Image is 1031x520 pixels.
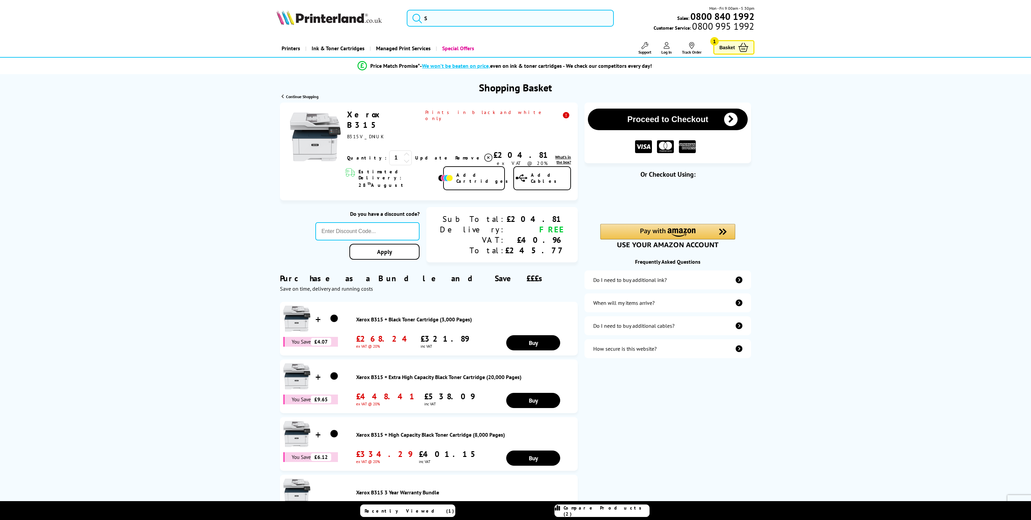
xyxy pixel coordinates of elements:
span: £334.29 [356,449,412,459]
b: 0800 840 1992 [690,10,754,23]
span: Add Cartridges [456,172,512,184]
span: £448.41 [356,391,418,402]
span: Support [638,50,651,55]
img: Xerox B315 3 Year Warranty Bundle [283,478,310,505]
span: Customer Service: [654,23,754,31]
a: Managed Print Services [370,40,436,57]
div: Total: [440,245,505,256]
iframe: PayPal [600,190,735,205]
span: Remove [455,155,482,161]
li: modal_Promise [249,60,761,72]
span: Compare Products (2) [564,505,649,517]
span: Add Cables [531,172,570,184]
span: Log In [661,50,672,55]
input: Enter Discount Code... [315,222,420,240]
img: Printerland Logo [277,10,382,25]
div: You Save [283,337,338,347]
img: Xerox B315 + Extra High Capacity Black Toner Cartridge (20,000 Pages) [283,363,310,390]
span: £321.89 [421,334,469,344]
div: Do you have a discount code? [315,210,420,217]
span: inc VAT [424,402,475,406]
img: Xerox B315 + Black Toner Cartridge (3,000 Pages) [326,310,343,327]
span: Prints in black and white only [425,109,571,121]
span: B315V_DNIUK [347,134,383,140]
div: How secure is this website? [593,345,657,352]
div: £204.81 [505,214,564,224]
a: Buy [506,451,560,466]
div: £245.77 [505,245,564,256]
a: Xerox B315 3 Year Warranty Bundle [356,489,574,496]
div: £40.96 [505,235,564,245]
div: Delivery: [440,224,505,235]
img: Xerox B315 [290,112,341,162]
span: Sales: [677,15,689,21]
span: 1 [710,37,719,46]
a: Delete item from your basket [455,153,493,163]
a: 0800 840 1992 [689,13,754,20]
div: - even on ink & toner cartridges - We check our competitors every day! [420,62,652,69]
div: Save on time, delivery and running costs [280,285,578,292]
div: Do I need to buy additional cables? [593,322,675,329]
div: Frequently Asked Questions [584,258,751,265]
img: Xerox B315 + Extra High Capacity Black Toner Cartridge (20,000 Pages) [326,368,343,385]
span: £401.15 [419,449,481,459]
a: Special Offers [436,40,479,57]
a: additional-cables [584,316,751,335]
a: Ink & Toner Cartridges [305,40,370,57]
a: Recently Viewed (1) [360,504,455,517]
span: £6.12 [311,453,331,461]
a: lnk_inthebox [551,154,571,165]
span: £538.09 [424,391,475,402]
a: Apply [349,244,420,260]
a: Xerox B315 [347,109,383,130]
span: Mon - Fri 9:00am - 5:30pm [709,5,754,11]
span: ex VAT @ 20% [356,344,414,349]
span: ex VAT @ 20% [356,459,412,464]
div: Purchase as a Bundle and Save £££s [280,263,578,292]
span: Ink & Toner Cartridges [312,40,365,57]
a: Buy [506,335,560,350]
a: Compare Products (2) [554,504,650,517]
div: Sub Total: [440,214,505,224]
a: Log In [661,42,672,55]
span: Recently Viewed (1) [365,508,454,514]
img: Xerox B315 + High Capacity Black Toner Cartridge (8,000 Pages) [326,426,343,442]
span: Estimated Delivery: 28 August [359,169,436,188]
a: Track Order [682,42,701,55]
span: £268.24 [356,334,414,344]
span: ex VAT @ 20% [356,402,418,406]
span: £4.07 [311,338,331,346]
div: You Save [283,452,338,462]
div: Or Checkout Using: [584,170,751,179]
div: VAT: [440,235,505,245]
a: Update [415,155,450,161]
span: Quantity: [347,155,386,161]
a: secure-website [584,339,751,358]
a: Buy [506,393,560,408]
button: Proceed to Checkout [588,109,747,130]
img: Add Cartridges [438,175,453,181]
span: inc VAT [421,344,469,349]
a: Xerox B315 + High Capacity Black Toner Cartridge (8,000 Pages) [356,431,574,438]
sup: th [368,181,371,186]
span: 0800 995 1992 [691,23,754,29]
a: Xerox B315 + Black Toner Cartridge (3,000 Pages) [356,316,574,323]
div: Do I need to buy additional ink? [593,277,667,283]
a: Xerox B315 + Extra High Capacity Black Toner Cartridge (20,000 Pages) [356,374,574,380]
div: You Save [283,395,338,404]
div: When will my items arrive? [593,299,655,306]
div: £204.81 [493,150,551,160]
img: VISA [635,140,652,153]
span: £9.65 [311,396,331,403]
span: inc VAT [419,459,481,464]
img: American Express [679,140,696,153]
span: Continue Shopping [286,94,318,99]
div: FREE [505,224,564,235]
input: S [407,10,614,27]
a: Basket 1 [713,40,754,55]
span: What's in the box? [555,154,571,165]
span: Basket [719,43,735,52]
h1: Shopping Basket [479,81,552,94]
img: MASTER CARD [657,140,674,153]
img: Xerox B315 + Black Toner Cartridge (3,000 Pages) [283,305,310,332]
